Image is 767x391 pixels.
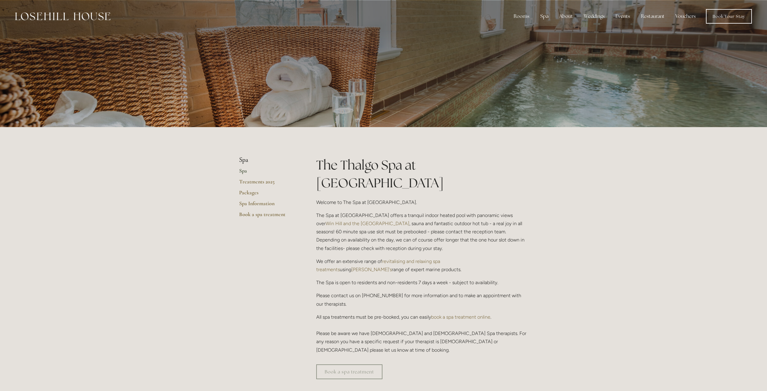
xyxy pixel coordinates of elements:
[671,10,700,22] a: Vouchers
[706,9,752,24] a: Book Your Stay
[611,10,635,22] div: Events
[326,221,409,226] a: Win Hill and the [GEOGRAPHIC_DATA]
[239,189,297,200] a: Packages
[239,178,297,189] a: Treatments 2025
[554,10,578,22] div: About
[636,10,669,22] div: Restaurant
[239,167,297,178] a: Spa
[239,200,297,211] a: Spa Information
[316,313,528,354] p: All spa treatments must be pre-booked, you can easily . Please be aware we have [DEMOGRAPHIC_DATA...
[316,291,528,308] p: Please contact us on [PHONE_NUMBER] for more information and to make an appointment with our ther...
[316,257,528,274] p: We offer an extensive range of using range of expert marine products.
[239,211,297,222] a: Book a spa treatment
[316,156,528,192] h1: The Thalgo Spa at [GEOGRAPHIC_DATA]
[579,10,609,22] div: Weddings
[509,10,534,22] div: Rooms
[15,12,110,20] img: Losehill House
[316,198,528,206] p: Welcome to The Spa at [GEOGRAPHIC_DATA].
[351,267,392,272] a: [PERSON_NAME]'s
[316,211,528,252] p: The Spa at [GEOGRAPHIC_DATA] offers a tranquil indoor heated pool with panoramic views over , sau...
[316,278,528,287] p: The Spa is open to residents and non-residents 7 days a week - subject to availability.
[431,314,490,320] a: book a spa treatment online
[316,364,382,379] a: Book a spa treatment
[535,10,553,22] div: Spa
[239,156,297,164] li: Spa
